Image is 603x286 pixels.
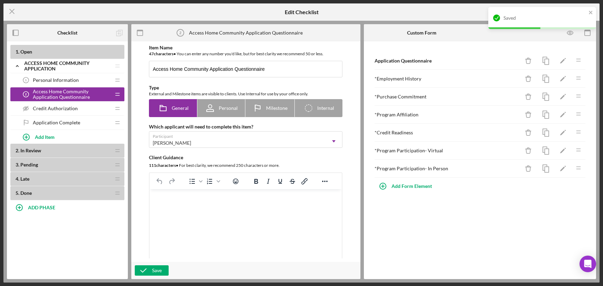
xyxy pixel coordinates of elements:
[503,15,586,21] div: Saved
[149,162,342,169] div: For best clarity, we recommend 250 characters or more.
[149,85,342,90] div: Type
[588,10,593,16] button: close
[25,78,27,82] tspan: 1
[16,162,19,168] span: 3 .
[166,177,178,186] button: Redo
[285,9,319,15] h5: Edit Checklist
[149,124,342,130] div: Which applicant will need to complete this item?
[33,77,79,83] span: Personal Information
[24,60,111,71] div: Access Home Community Application
[149,155,342,160] div: Client Guidance
[186,177,204,186] div: Bullet list
[33,120,80,125] span: Application Complete
[375,148,520,153] div: * Program Participation- Virtual
[154,177,166,186] button: Undo
[152,265,162,276] div: Save
[375,58,432,64] b: Application Questionnaire
[149,51,176,56] b: 47 character s •
[135,265,169,276] button: Save
[375,112,520,117] div: * Program Affiliation
[219,105,238,111] span: Personal
[375,130,520,135] div: * Credit Readiness
[149,50,342,57] div: You can enter any number you'd like, but for best clarity we recommend 50 or less.
[407,30,436,36] b: Custom Form
[375,166,520,171] div: * Program Participation- In Person
[28,204,55,210] b: ADD PHASE
[20,176,29,182] span: Late
[230,177,242,186] button: Emojis
[35,130,55,143] div: Add Item
[262,177,274,186] button: Italic
[20,147,41,153] span: In Review
[10,200,124,214] button: ADD PHASE
[189,30,303,36] div: Access Home Community Application Questionnaire
[16,147,19,153] span: 2 .
[392,179,432,193] div: Add Form Element
[286,177,298,186] button: Strikethrough
[179,31,181,35] tspan: 2
[149,45,342,50] div: Item Name
[20,190,32,196] span: Done
[266,105,288,111] span: Milestone
[299,177,310,186] button: Insert/edit link
[20,49,32,55] span: Open
[374,179,439,193] button: Add Form Element
[149,163,178,168] b: 111 character s •
[16,176,19,182] span: 4 .
[172,105,189,111] span: General
[153,140,191,146] div: [PERSON_NAME]
[375,94,520,99] div: * Purchase Commitment
[250,177,262,186] button: Bold
[204,177,221,186] div: Numbered list
[17,130,124,144] button: Add Item
[16,190,19,196] span: 5 .
[317,105,334,111] span: Internal
[33,89,111,100] span: Access Home Community Application Questionnaire
[33,106,78,111] span: Credit Authorization
[16,49,19,55] span: 1 .
[25,93,27,96] tspan: 2
[375,76,520,82] div: * Employment History
[274,177,286,186] button: Underline
[580,256,596,272] div: Open Intercom Messenger
[150,189,342,267] iframe: Rich Text Area
[149,90,342,97] div: External and Milestone items are visible to clients. Use Internal for use by your office only.
[20,162,38,168] span: Pending
[319,177,331,186] button: Reveal or hide additional toolbar items
[57,30,77,36] b: Checklist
